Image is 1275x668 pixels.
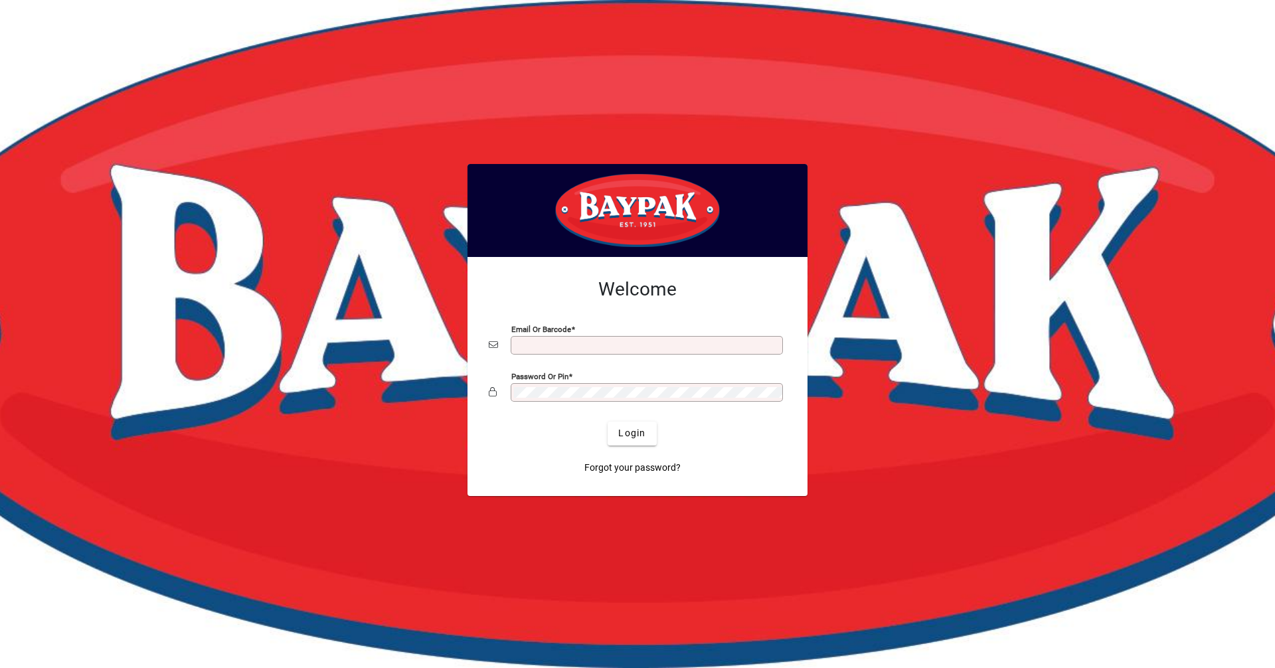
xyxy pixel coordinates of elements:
[618,426,645,440] span: Login
[489,278,786,301] h2: Welcome
[584,461,681,475] span: Forgot your password?
[511,371,568,380] mat-label: Password or Pin
[511,324,571,333] mat-label: Email or Barcode
[608,422,656,446] button: Login
[579,456,686,480] a: Forgot your password?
